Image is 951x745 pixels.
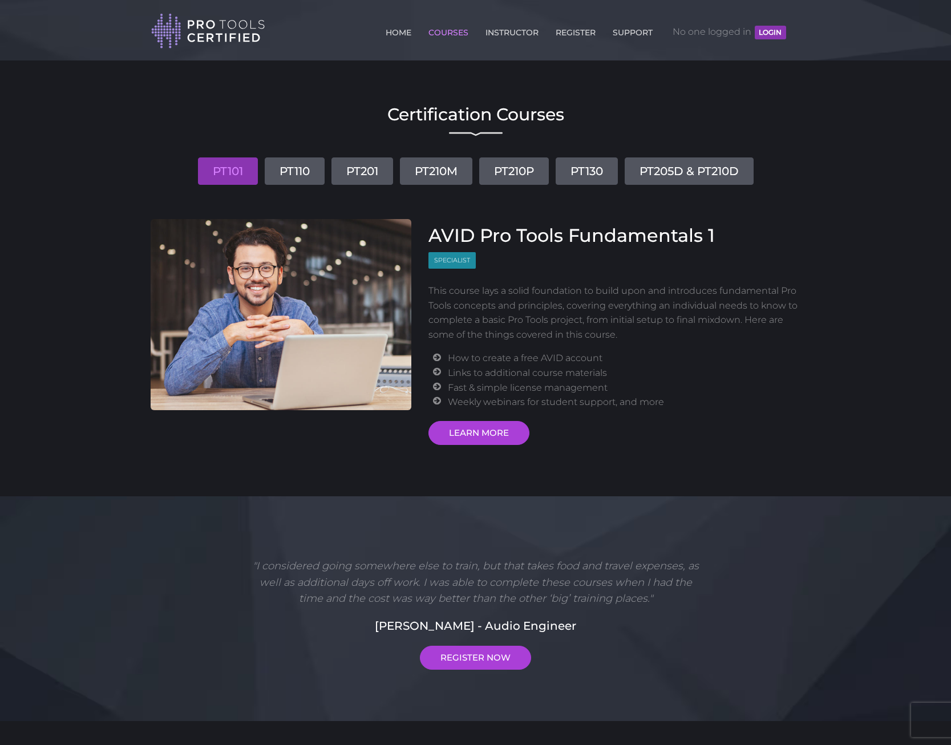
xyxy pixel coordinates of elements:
button: LOGIN [755,26,786,39]
img: AVID Pro Tools Fundamentals 1 Course [151,219,412,410]
a: COURSES [426,21,471,39]
a: HOME [383,21,414,39]
li: Weekly webinars for student support, and more [448,395,800,410]
span: Specialist [428,252,476,269]
a: PT210P [479,157,549,185]
h5: [PERSON_NAME] - Audio Engineer [151,617,801,634]
li: Links to additional course materials [448,366,800,380]
a: PT205D & PT210D [625,157,754,185]
a: SUPPORT [610,21,655,39]
a: PT130 [556,157,618,185]
img: decorative line [449,132,503,136]
li: Fast & simple license management [448,380,800,395]
a: REGISTER [553,21,598,39]
a: INSTRUCTOR [483,21,541,39]
p: "I considered going somewhere else to train, but that takes food and travel expenses, as well as ... [248,558,703,607]
a: PT201 [331,157,393,185]
h2: Certification Courses [151,106,801,123]
a: PT110 [265,157,325,185]
a: REGISTER NOW [420,646,531,670]
img: Pro Tools Certified Logo [151,13,265,50]
li: How to create a free AVID account [448,351,800,366]
a: PT210M [400,157,472,185]
h3: AVID Pro Tools Fundamentals 1 [428,225,801,246]
a: PT101 [198,157,258,185]
p: This course lays a solid foundation to build upon and introduces fundamental Pro Tools concepts a... [428,284,801,342]
span: No one logged in [673,15,786,49]
a: LEARN MORE [428,421,529,445]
